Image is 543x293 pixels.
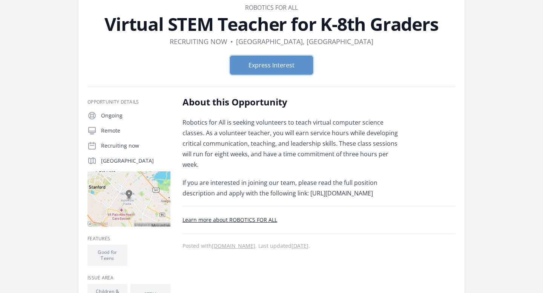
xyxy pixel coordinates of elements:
[87,275,170,281] h3: Issue area
[87,99,170,105] h3: Opportunity Details
[183,216,277,223] a: Learn more about ROBOTICS FOR ALL
[87,15,456,33] h1: Virtual STEM Teacher for K-8th Graders
[236,36,373,47] dd: [GEOGRAPHIC_DATA], [GEOGRAPHIC_DATA]
[230,56,313,75] button: Express Interest
[183,96,403,108] h2: About this Opportunity
[101,112,170,119] p: Ongoing
[87,245,127,266] li: Good for Teens
[291,242,308,249] abbr: Mon, Jan 30, 2023 6:10 AM
[101,142,170,150] p: Recruiting now
[87,171,170,227] img: Map
[245,3,298,12] a: ROBOTICS FOR ALL
[212,242,255,249] a: [DOMAIN_NAME]
[87,236,170,242] h3: Features
[183,243,456,249] p: Posted with . Last updated .
[230,36,233,47] div: •
[183,117,403,170] p: Robotics for All is seeking volunteers to teach virtual computer science classes. As a volunteer ...
[101,157,170,165] p: [GEOGRAPHIC_DATA]
[101,127,170,134] p: Remote
[170,36,227,47] dd: Recruiting now
[183,177,403,198] p: If you are interested in joining our team, please read the full position description and apply wi...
